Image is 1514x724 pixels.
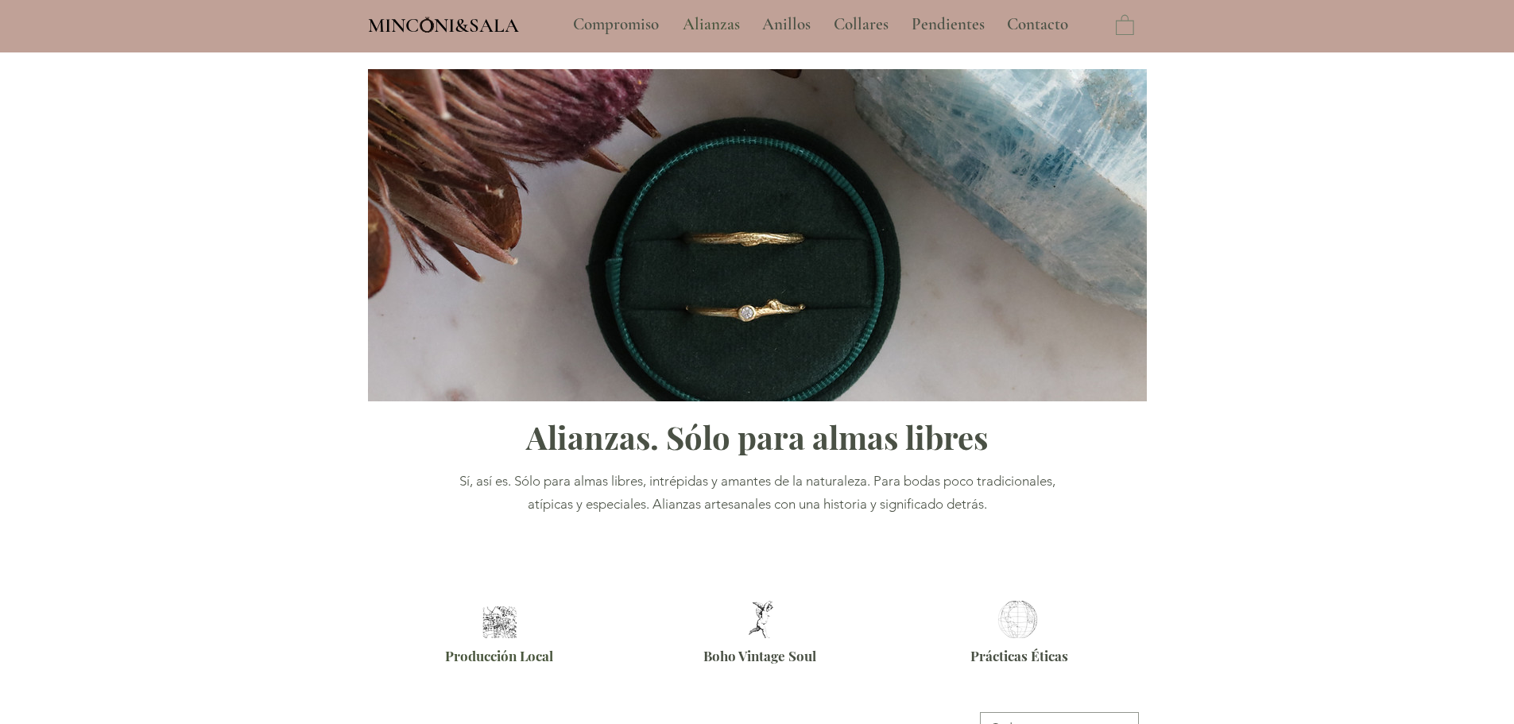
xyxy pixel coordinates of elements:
[675,5,748,45] p: Alianzas
[526,416,988,458] span: Alianzas. Sólo para almas libres
[970,647,1068,664] span: Prácticas Éticas
[530,5,1112,45] nav: Sitio
[826,5,896,45] p: Collares
[478,606,521,638] img: Alianzas artesanales Barcelona
[900,5,995,45] a: Pendientes
[445,647,553,664] span: Producción Local
[368,10,519,37] a: MINCONI&SALA
[993,601,1042,638] img: Alianzas éticas
[368,14,519,37] span: MINCONI&SALA
[737,601,785,638] img: Alianzas Boho Barcelona
[420,17,434,33] img: Minconi Sala
[565,5,667,45] p: Compromiso
[703,647,816,664] span: Boho Vintage Soul
[822,5,900,45] a: Collares
[750,5,822,45] a: Anillos
[904,5,993,45] p: Pendientes
[368,69,1147,401] img: Alianzas Inspiradas en la Naturaleza Minconi Sala
[459,473,1055,512] span: Sí, así es. Sólo para almas libres, intrépidas y amantes de la naturaleza. Para bodas poco tradic...
[754,5,819,45] p: Anillos
[999,5,1076,45] p: Contacto
[995,5,1081,45] a: Contacto
[671,5,750,45] a: Alianzas
[561,5,671,45] a: Compromiso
